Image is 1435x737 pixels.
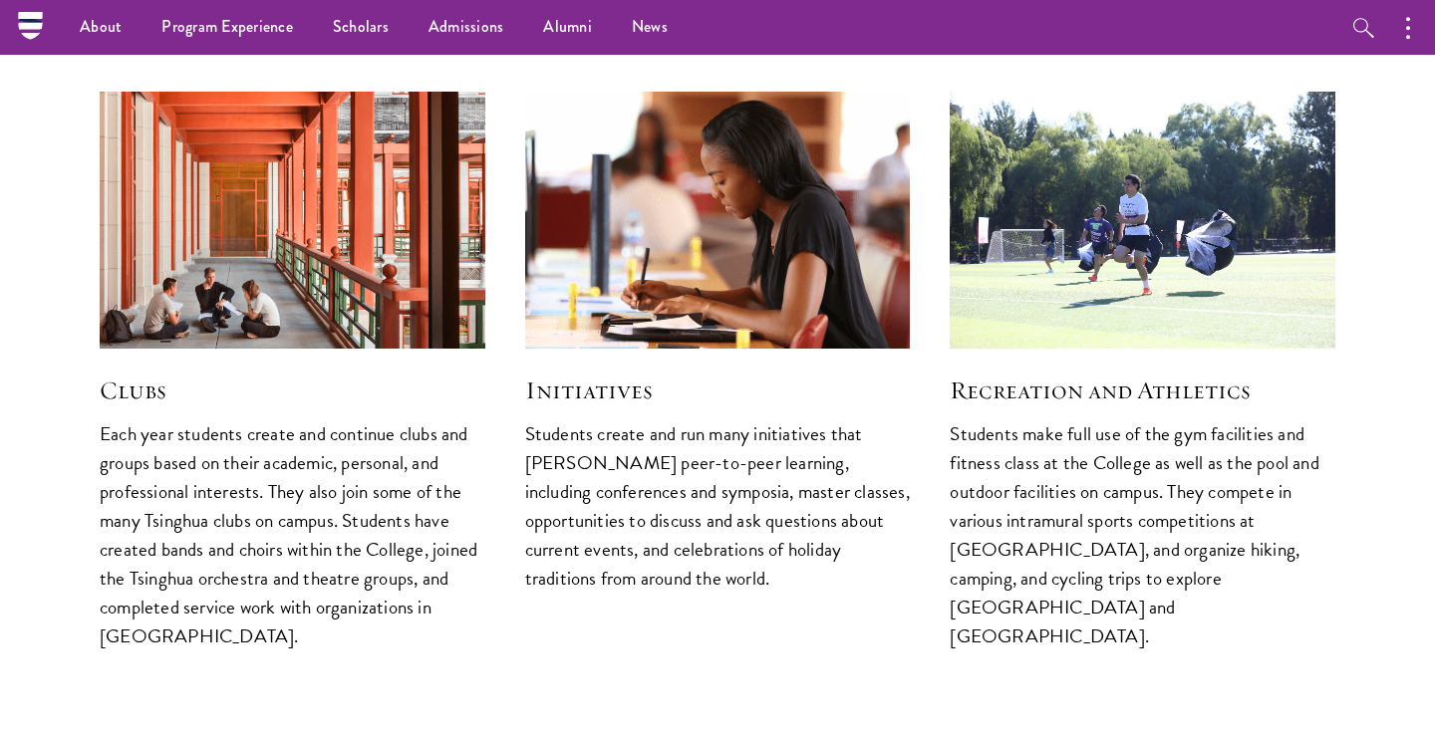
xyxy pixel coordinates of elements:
[950,419,1335,651] p: Students make full use of the gym facilities and fitness class at the College as well as the pool...
[100,419,485,651] p: Each year students create and continue clubs and groups based on their academic, personal, and pr...
[525,373,911,407] h5: Initiatives
[525,419,911,593] p: Students create and run many initiatives that [PERSON_NAME] peer-to-peer learning, including conf...
[950,373,1335,407] h5: Recreation and Athletics
[100,373,485,407] h5: Clubs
